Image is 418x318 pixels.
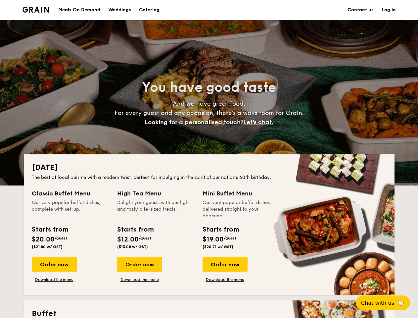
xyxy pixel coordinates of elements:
div: Order now [32,257,77,272]
div: Our very popular buffet dishes, complete with set-up. [32,199,109,219]
a: Download the menu [32,277,77,282]
span: And we have great food. For every guest and any occasion, there’s always room for Grain. [115,100,304,126]
span: You have good taste [142,79,276,95]
button: Chat with us🦙 [356,295,410,310]
div: The best of local cuisine with a modern twist, perfect for indulging in the spirit of our nation’... [32,174,387,181]
span: Chat with us [361,300,394,306]
div: Order now [117,257,162,272]
span: $20.00 [32,236,55,243]
span: Looking for a personalised touch? [145,119,243,126]
span: ($21.80 w/ GST) [32,244,63,249]
div: Starts from [117,225,153,235]
div: Starts from [203,225,239,235]
a: Download the menu [117,277,162,282]
span: ($20.71 w/ GST) [203,244,233,249]
div: Starts from [32,225,68,235]
h2: [DATE] [32,162,387,173]
span: $12.00 [117,236,139,243]
span: /guest [224,236,236,240]
div: Mini Buffet Menu [203,189,280,198]
span: /guest [55,236,67,240]
div: Delight your guests with our light and tasty bite-sized treats. [117,199,195,219]
div: Classic Buffet Menu [32,189,109,198]
a: Download the menu [203,277,248,282]
a: Logotype [23,7,49,13]
div: Our very popular buffet dishes, delivered straight to your doorstep. [203,199,280,219]
div: High Tea Menu [117,189,195,198]
span: 🦙 [397,299,405,307]
span: Let's chat. [243,119,273,126]
img: Grain [23,7,49,13]
span: $19.00 [203,236,224,243]
div: Order now [203,257,248,272]
span: /guest [139,236,151,240]
span: ($13.08 w/ GST) [117,244,148,249]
